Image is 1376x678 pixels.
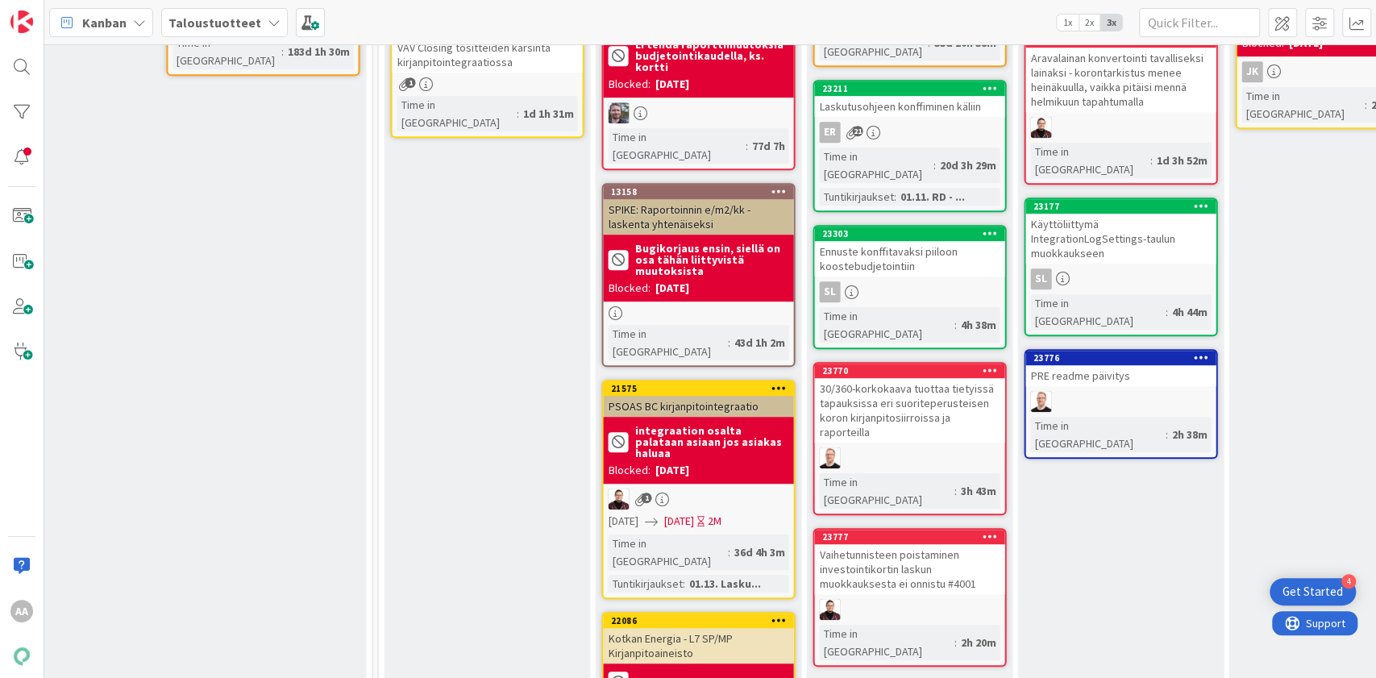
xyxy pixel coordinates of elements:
[405,77,415,88] span: 1
[852,126,863,136] span: 21
[821,83,1004,94] div: 23211
[1025,351,1216,386] div: 23776PRE readme päivitys
[1025,391,1216,412] div: LL
[10,10,33,33] img: Visit kanbanzone.com
[1033,352,1216,364] div: 23776
[608,280,650,297] div: Blocked:
[814,227,1004,241] div: 23303
[603,489,793,510] div: AA
[518,105,577,123] div: 1d 1h 31m
[634,39,788,73] b: Ei tehdä raporttimuutoksia budjetointikaudella, ks. kortti
[655,76,688,93] div: [DATE]
[1030,117,1051,138] img: AA
[1025,48,1216,112] div: Aravalainan konvertointi tavalliseksi lainaksi - korontarkistus menee heinäkuulla, vaikka pitäisi...
[1030,268,1051,289] div: sl
[608,489,629,510] img: AA
[814,530,1004,594] div: 23777Vaihetunnisteen poistaminen investointikortin laskun muokkauksesta ei onnistu #4001
[1030,294,1165,330] div: Time in [GEOGRAPHIC_DATA]
[608,575,682,593] div: Tuntikirjaukset
[821,365,1004,376] div: 23770
[10,600,33,622] div: AA
[281,43,283,60] span: :
[819,307,954,343] div: Time in [GEOGRAPHIC_DATA]
[663,513,693,530] span: [DATE]
[603,381,793,396] div: 21575
[1139,8,1260,37] input: Quick Filter...
[610,186,793,198] div: 13158
[819,122,840,143] div: ER
[814,544,1004,594] div: Vaihetunnisteen poistaminen investointikortin laskun muokkauksesta ei onnistu #4001
[603,199,793,235] div: SPIKE: Raportoinnin e/m2/kk -laskenta yhtenäiseksi
[10,645,33,668] img: avatar
[608,462,650,479] div: Blocked:
[814,81,1004,117] div: 23211Laskutusohjeen konffiminen käliin
[814,364,1004,378] div: 23770
[814,81,1004,96] div: 23211
[392,23,582,73] div: VAV Closing tositteiden karsinta kirjanpitointegraatiossa
[1341,574,1356,589] div: 4
[603,381,793,417] div: 21575PSOAS BC kirjanpitointegraatio
[608,102,629,123] img: TK
[819,188,893,206] div: Tuntikirjaukset
[603,614,793,663] div: 22086Kotkan Energia - L7 SP/MP Kirjanpitoaineisto
[814,364,1004,443] div: 2377030/360-korkokaava tuottaa tietyissä tapauksissa eri suoriteperusteisen koron kirjanpitosiirr...
[1167,303,1211,321] div: 4h 44m
[283,43,353,60] div: 183d 1h 30m
[814,378,1004,443] div: 30/360-korkokaava tuottaa tietyissä tapauksissa eri suoriteperusteisen koron kirjanpitosiirroissa...
[1025,33,1216,112] div: 23573Aravalainan konvertointi tavalliseksi lainaksi - korontarkistus menee heinäkuulla, vaikka pi...
[608,76,650,93] div: Blocked:
[727,543,730,561] span: :
[1241,61,1262,82] div: JK
[1033,201,1216,212] div: 23177
[608,128,745,164] div: Time in [GEOGRAPHIC_DATA]
[821,228,1004,239] div: 23303
[821,531,1004,543] div: 23777
[814,281,1004,302] div: sl
[707,513,721,530] div: 2M
[608,325,727,360] div: Time in [GEOGRAPHIC_DATA]
[730,334,788,351] div: 43d 1h 2m
[819,473,954,509] div: Time in [GEOGRAPHIC_DATA]
[730,543,788,561] div: 36d 4h 3m
[814,122,1004,143] div: ER
[1025,351,1216,365] div: 23776
[603,396,793,417] div: PSOAS BC kirjanpitointegraatio
[1025,268,1216,289] div: sl
[747,137,788,155] div: 77d 7h
[1025,199,1216,214] div: 23177
[1270,578,1356,605] div: Open Get Started checklist, remaining modules: 4
[1167,426,1211,443] div: 2h 38m
[1165,303,1167,321] span: :
[1149,152,1152,169] span: :
[603,628,793,663] div: Kotkan Energia - L7 SP/MP Kirjanpitoaineisto
[634,243,788,277] b: Bugikorjaus ensin, siellä on osa tähän liittyvistä muutoksista
[610,615,793,626] div: 22086
[819,148,933,183] div: Time in [GEOGRAPHIC_DATA]
[634,425,788,459] b: integraation osalta palataan asiaan jos asiakas haluaa
[1241,87,1364,123] div: Time in [GEOGRAPHIC_DATA]
[1030,391,1051,412] img: LL
[173,34,281,69] div: Time in [GEOGRAPHIC_DATA]
[814,96,1004,117] div: Laskutusohjeen konffiminen käliin
[516,105,518,123] span: :
[603,614,793,628] div: 22086
[1152,152,1211,169] div: 1d 3h 52m
[933,156,935,174] span: :
[608,513,638,530] span: [DATE]
[1025,214,1216,264] div: Käyttöliittymä IntegrationLogSettings-taulun muokkaukseen
[34,2,73,22] span: Support
[603,185,793,235] div: 13158SPIKE: Raportoinnin e/m2/kk -laskenta yhtenäiseksi
[603,185,793,199] div: 13158
[1165,426,1167,443] span: :
[1100,15,1122,31] span: 3x
[608,534,727,570] div: Time in [GEOGRAPHIC_DATA]
[727,334,730,351] span: :
[956,316,1000,334] div: 4h 38m
[1364,96,1366,114] span: :
[82,13,127,32] span: Kanban
[397,96,516,131] div: Time in [GEOGRAPHIC_DATA]
[1025,365,1216,386] div: PRE readme päivitys
[655,462,688,479] div: [DATE]
[954,634,956,651] span: :
[1030,143,1149,178] div: Time in [GEOGRAPHIC_DATA]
